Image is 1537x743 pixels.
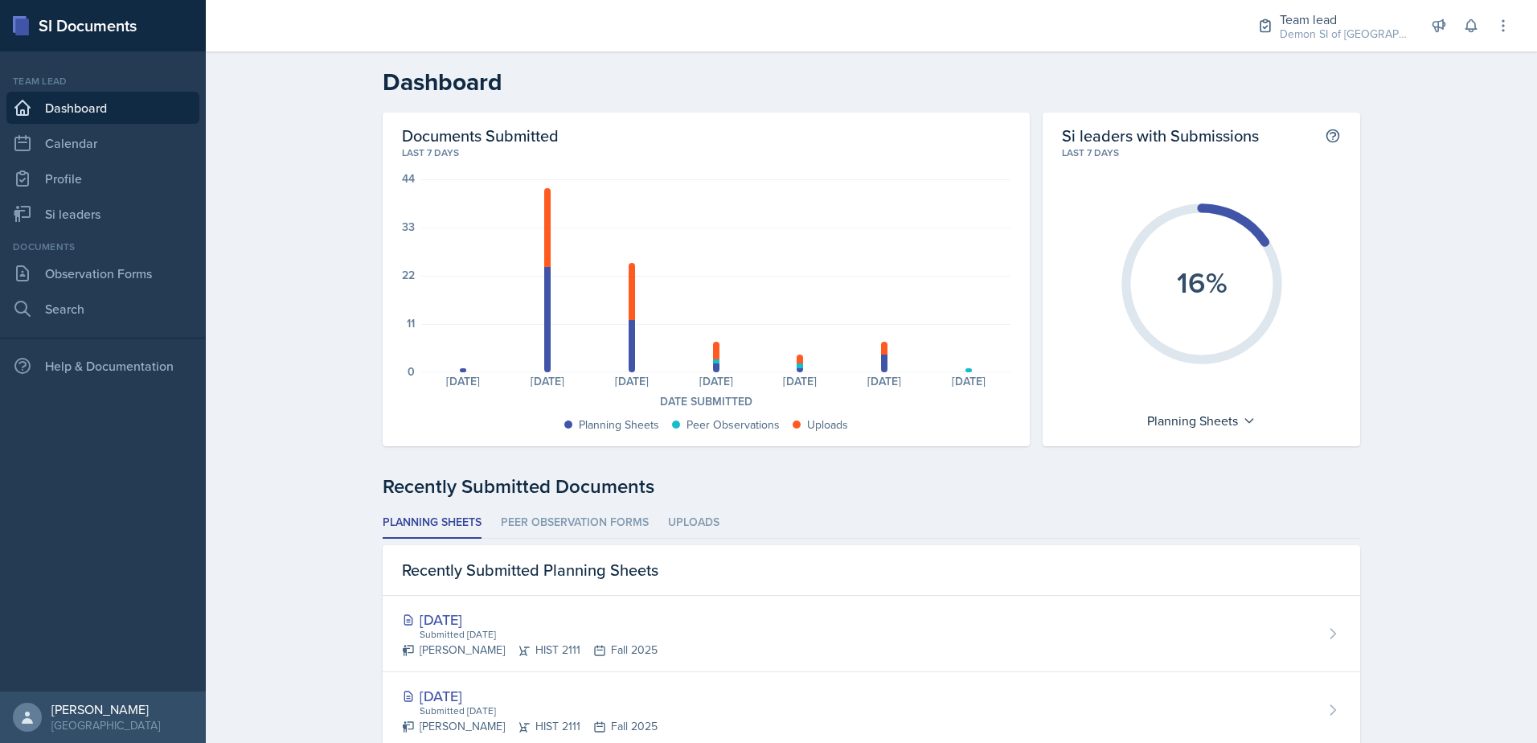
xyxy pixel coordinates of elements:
[6,74,199,88] div: Team lead
[402,146,1010,160] div: Last 7 days
[402,685,658,707] div: [DATE]
[927,376,1011,387] div: [DATE]
[51,701,160,717] div: [PERSON_NAME]
[402,642,658,659] div: [PERSON_NAME] HIST 2111 Fall 2025
[687,417,780,433] div: Peer Observations
[407,318,415,329] div: 11
[1062,146,1341,160] div: Last 7 days
[674,376,758,387] div: [DATE]
[383,68,1360,96] h2: Dashboard
[758,376,842,387] div: [DATE]
[51,717,160,733] div: [GEOGRAPHIC_DATA]
[842,376,927,387] div: [DATE]
[383,472,1360,501] div: Recently Submitted Documents
[402,269,415,281] div: 22
[408,366,415,377] div: 0
[6,92,199,124] a: Dashboard
[6,162,199,195] a: Profile
[668,507,719,539] li: Uploads
[383,596,1360,672] a: [DATE] Submitted [DATE] [PERSON_NAME]HIST 2111Fall 2025
[6,293,199,325] a: Search
[579,417,659,433] div: Planning Sheets
[501,507,649,539] li: Peer Observation Forms
[1139,408,1264,433] div: Planning Sheets
[418,704,658,718] div: Submitted [DATE]
[402,125,1010,146] h2: Documents Submitted
[383,507,482,539] li: Planning Sheets
[402,221,415,232] div: 33
[421,376,506,387] div: [DATE]
[1176,261,1227,303] text: 16%
[6,257,199,289] a: Observation Forms
[402,718,658,735] div: [PERSON_NAME] HIST 2111 Fall 2025
[402,393,1010,410] div: Date Submitted
[402,609,658,630] div: [DATE]
[1062,125,1259,146] h2: Si leaders with Submissions
[807,417,848,433] div: Uploads
[1280,26,1408,43] div: Demon SI of [GEOGRAPHIC_DATA] / Fall 2025
[402,173,415,184] div: 44
[1280,10,1408,29] div: Team lead
[383,545,1360,596] div: Recently Submitted Planning Sheets
[418,627,658,642] div: Submitted [DATE]
[6,127,199,159] a: Calendar
[6,198,199,230] a: Si leaders
[590,376,674,387] div: [DATE]
[6,350,199,382] div: Help & Documentation
[6,240,199,254] div: Documents
[506,376,590,387] div: [DATE]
